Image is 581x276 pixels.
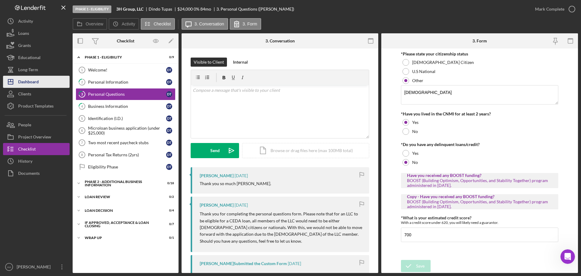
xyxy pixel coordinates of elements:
div: Welcome! [88,68,166,72]
a: Eligibility PhaseDT [76,161,176,173]
div: Educational [18,52,41,65]
a: Loans [3,27,70,39]
button: Internal [230,58,251,67]
div: Dindo Tupas [149,7,177,12]
button: Activity [109,18,139,30]
tspan: 3 [81,92,83,96]
div: Clients [18,88,31,101]
button: Activity [3,15,70,27]
a: 7Two most recent paycheck stubsDT [76,137,176,149]
label: Checklist [154,22,171,26]
tspan: 8 [81,153,83,157]
div: Mark Complete [535,3,564,15]
tspan: 7 [81,141,83,145]
div: D T [166,103,172,109]
button: 3. Form [230,18,261,30]
button: Overview [73,18,107,30]
div: Copy - Have you received any BOOST funding? [407,194,552,199]
div: [PERSON_NAME] Submitted the Custom Form [200,261,287,266]
a: Dashboard [3,76,70,88]
div: Send [210,143,220,158]
div: If approved, acceptance & loan closing [85,221,159,228]
div: BOOST (Building Optimism, Opportunities, and Stability Together) program administered in [DATE]. [407,178,552,188]
tspan: 6 [81,129,83,132]
button: Grants [3,39,70,52]
label: *What is your estimated credit score? [401,215,471,220]
div: 3. Form [472,38,487,43]
p: Thank you for completing the personal questions form. Please note that for an LLC to be eligible ... [200,211,363,244]
div: Visible to Client [194,58,224,67]
button: AA[PERSON_NAME] [3,261,70,273]
label: Yes [412,120,419,125]
div: Wrap up [85,236,159,240]
div: Dashboard [18,76,39,89]
div: D T [166,67,172,73]
div: Loan Review [85,195,159,199]
button: People [3,119,70,131]
div: 0 / 18 [163,181,174,185]
a: Clients [3,88,70,100]
a: 8Personal Tax Returns (2yrs)DT [76,149,176,161]
div: [PERSON_NAME] [200,173,234,178]
div: 0 / 9 [163,55,174,59]
a: 1Welcome!DT [76,64,176,76]
div: Personal Tax Returns (2yrs) [88,152,166,157]
time: 2025-09-16 22:10 [235,203,248,208]
b: 3H Group, LLC [116,7,143,12]
div: BOOST (Building Optimism, Opportunities, and Stability Together) program administered in [DATE]. [407,199,552,209]
div: Phase 1 - Eligibility [73,5,111,13]
a: 3Personal QuestionsDT [76,88,176,100]
div: Microloan business application (under $25,000) [88,126,166,135]
label: 3. Conversation [195,22,224,26]
div: *Do you have any delinquent loans/credit? [401,142,558,147]
div: Grants [18,39,31,53]
div: Have you received any BOOST funding? [407,173,552,178]
div: 84 mo [200,7,211,12]
div: Business Information [88,104,166,109]
label: U.S National [412,69,435,74]
div: 3. Conversation [265,38,295,43]
tspan: 2 [81,80,83,84]
div: D T [166,115,172,121]
a: Project Overview [3,131,70,143]
div: Loan decision [85,209,159,212]
button: Product Templates [3,100,70,112]
div: Documents [18,167,40,181]
button: Send [191,143,239,158]
tspan: 4 [81,104,83,108]
div: D T [166,79,172,85]
tspan: 1 [81,68,83,72]
button: Mark Complete [529,3,578,15]
div: 0 / 7 [163,222,174,226]
div: [PERSON_NAME] [200,203,234,208]
button: Save [401,260,431,272]
button: 3. Conversation [182,18,228,30]
div: Phase 1 - Eligibility [85,55,159,59]
div: Personal Information [88,80,166,85]
label: No [412,129,418,134]
div: 0 % [194,7,199,12]
div: People [18,119,31,132]
div: History [18,155,32,169]
button: Educational [3,52,70,64]
div: Identification (I.D.) [88,116,166,121]
a: Checklist [3,143,70,155]
div: With a credit score under 620, you will likely need a guarantor. [401,220,558,225]
label: Yes [412,151,419,156]
label: 3. Form [243,22,257,26]
div: D T [166,152,172,158]
label: No [412,160,418,165]
div: Project Overview [18,131,51,145]
button: Visible to Client [191,58,227,67]
button: History [3,155,70,167]
button: Documents [3,167,70,179]
button: Long-Term [3,64,70,76]
label: Overview [86,22,103,26]
tspan: 5 [81,117,83,120]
